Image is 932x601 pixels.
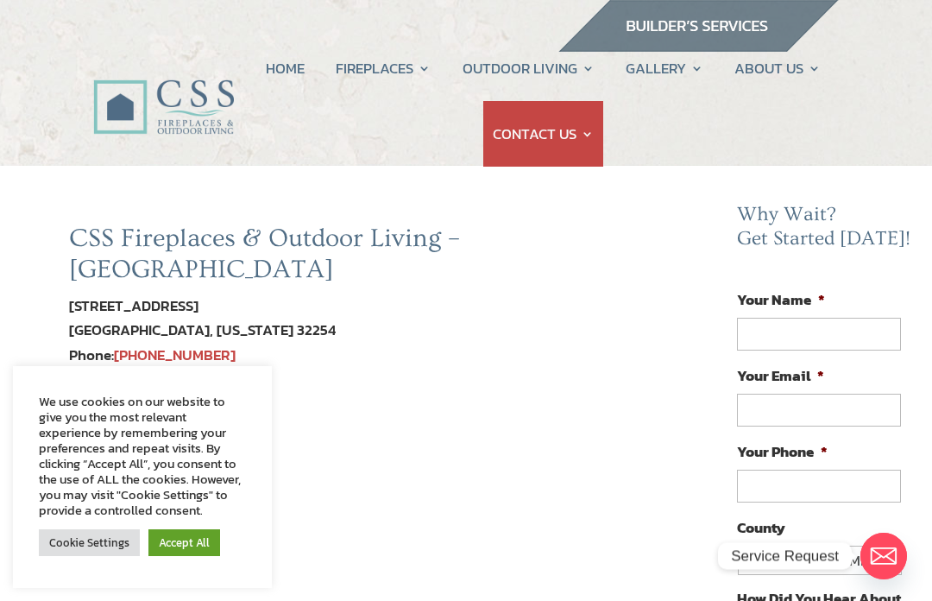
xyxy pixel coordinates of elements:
div: Hours: M-F 8:30-4pm [69,368,623,393]
h2: Why Wait? Get Started [DATE]! [737,203,915,259]
a: HOME [266,35,305,101]
label: Your Email [737,366,824,385]
a: Accept All [148,529,220,556]
a: OUTDOOR LIVING [463,35,595,101]
a: builder services construction supply [557,35,839,58]
a: Cookie Settings [39,529,140,556]
div: We use cookies on our website to give you the most relevant experience by remembering your prefer... [39,394,246,518]
label: Your Name [737,290,825,309]
a: CONTACT US [493,101,594,167]
img: CSS Fireplaces & Outdoor Living (Formerly Construction Solutions & Supply)- Jacksonville Ormond B... [93,41,234,142]
a: Email [860,533,907,579]
label: County [737,518,785,537]
a: [PHONE_NUMBER] [114,344,236,366]
div: [STREET_ADDRESS] [GEOGRAPHIC_DATA], [US_STATE] 32254 Phone: [69,294,623,369]
a: FIREPLACES [336,35,431,101]
a: ABOUT US [734,35,821,101]
label: Your Phone [737,442,828,461]
a: GALLERY [626,35,703,101]
h2: CSS Fireplaces & Outdoor Living – [GEOGRAPHIC_DATA] [69,223,623,294]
